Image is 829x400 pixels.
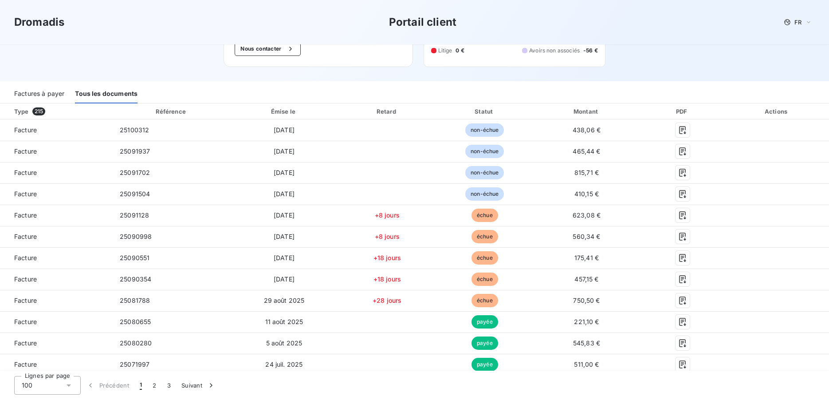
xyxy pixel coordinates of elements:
span: +18 jours [373,254,401,261]
span: 750,50 € [573,297,600,304]
span: payée [471,337,498,350]
div: Tous les documents [75,85,138,103]
span: [DATE] [274,190,295,198]
span: 623,08 € [573,211,601,219]
span: Facture [7,317,106,326]
span: Avoirs non associés [529,47,580,55]
div: Émise le [232,107,336,116]
div: Statut [438,107,531,116]
span: 25071997 [120,360,149,368]
span: [DATE] [274,126,295,134]
h3: Portail client [389,14,456,30]
div: Actions [727,107,827,116]
button: Nous contacter [235,42,300,56]
div: Retard [340,107,435,116]
span: payée [471,358,498,371]
div: Factures à payer [14,85,64,103]
span: 24 juil. 2025 [265,360,303,368]
span: non-échue [465,123,504,137]
span: Litige [438,47,452,55]
span: FR [794,19,801,26]
span: 175,41 € [574,254,599,261]
span: 5 août 2025 [266,339,303,347]
div: Montant [534,107,638,116]
div: Type [9,107,111,116]
span: 457,15 € [574,275,598,283]
span: 25091702 [120,169,150,176]
span: Facture [7,275,106,284]
span: Facture [7,339,106,348]
span: 25090551 [120,254,149,261]
span: 29 août 2025 [264,297,305,304]
span: [DATE] [274,147,295,155]
span: 25090998 [120,233,152,240]
span: échue [471,230,498,243]
span: Facture [7,253,106,262]
span: payée [471,315,498,329]
span: 11 août 2025 [265,318,303,325]
span: +8 jours [375,211,400,219]
span: Facture [7,147,106,156]
span: Facture [7,126,106,135]
span: Facture [7,360,106,369]
button: Suivant [176,376,221,395]
span: +28 jours [373,297,401,304]
span: 25091128 [120,211,149,219]
span: [DATE] [274,211,295,219]
span: +18 jours [373,275,401,283]
span: 465,44 € [573,147,600,155]
h3: Dromadis [14,14,64,30]
span: Facture [7,232,106,241]
button: Précédent [81,376,134,395]
span: 560,34 € [573,233,600,240]
span: Facture [7,190,106,198]
span: [DATE] [274,169,295,176]
span: 511,00 € [574,360,599,368]
span: 221,10 € [574,318,599,325]
span: Facture [7,296,106,305]
span: 100 [22,381,32,390]
span: 815,71 € [574,169,599,176]
span: -56 € [583,47,598,55]
span: non-échue [465,187,504,201]
button: 2 [147,376,161,395]
span: 438,06 € [573,126,601,134]
span: 25080280 [120,339,152,347]
span: 1 [140,381,142,390]
span: 215 [32,107,45,115]
button: 1 [134,376,147,395]
span: 545,83 € [573,339,600,347]
span: 25100312 [120,126,149,134]
span: +8 jours [375,233,400,240]
span: échue [471,251,498,265]
span: 25081788 [120,297,150,304]
div: PDF [642,107,723,116]
span: 410,15 € [574,190,599,198]
span: [DATE] [274,275,295,283]
span: 25091504 [120,190,150,198]
span: [DATE] [274,233,295,240]
span: 25091937 [120,147,150,155]
div: Référence [156,108,186,115]
span: non-échue [465,166,504,179]
span: 25080655 [120,318,151,325]
button: 3 [162,376,176,395]
span: 25090354 [120,275,151,283]
span: Facture [7,211,106,220]
span: échue [471,273,498,286]
span: échue [471,209,498,222]
span: échue [471,294,498,307]
span: 0 € [456,47,464,55]
span: [DATE] [274,254,295,261]
span: non-échue [465,145,504,158]
span: Facture [7,168,106,177]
